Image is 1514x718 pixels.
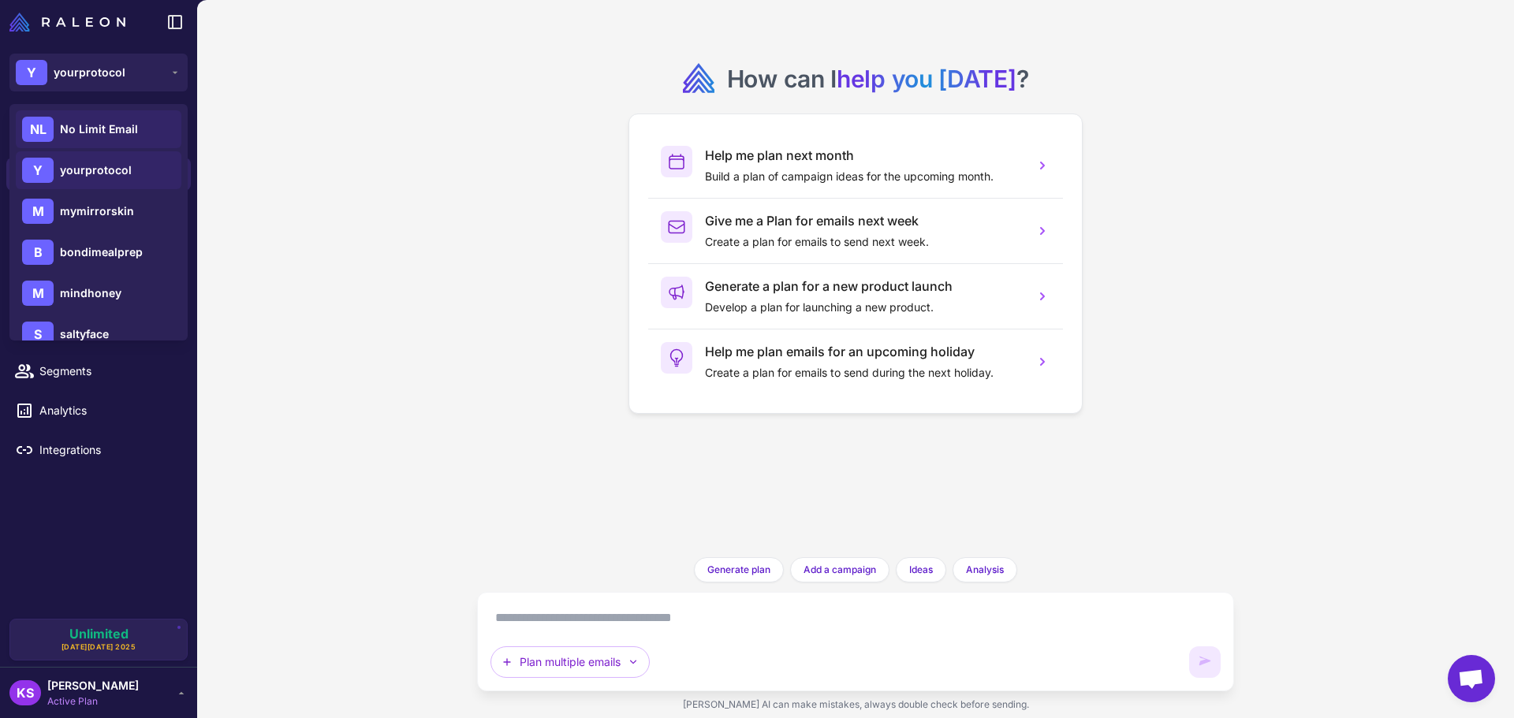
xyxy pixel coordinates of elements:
[39,441,178,459] span: Integrations
[6,355,191,388] a: Segments
[6,236,191,270] a: Email Design
[60,285,121,302] span: mindhoney
[705,299,1022,316] p: Develop a plan for launching a new product.
[909,563,933,577] span: Ideas
[1448,655,1495,702] a: Open chat
[804,563,876,577] span: Add a campaign
[705,168,1022,185] p: Build a plan of campaign ideas for the upcoming month.
[896,557,946,582] button: Ideas
[966,563,1004,577] span: Analysis
[6,394,191,427] a: Analytics
[60,326,109,343] span: saltyface
[727,63,1029,95] h2: How can I ?
[39,363,178,380] span: Segments
[60,121,138,138] span: No Limit Email
[22,322,54,347] div: S
[705,146,1022,165] h3: Help me plan next month
[62,642,136,653] span: [DATE][DATE] 2025
[22,117,54,142] div: NL
[790,557,889,582] button: Add a campaign
[9,13,132,32] a: Raleon Logo
[477,691,1234,718] div: [PERSON_NAME] AI can make mistakes, always double check before sending.
[6,315,191,348] a: Calendar
[707,563,770,577] span: Generate plan
[16,60,47,85] div: Y
[9,54,188,91] button: Yyourprotocol
[69,627,129,640] span: Unlimited
[22,281,54,306] div: M
[705,342,1022,361] h3: Help me plan emails for an upcoming holiday
[705,211,1022,230] h3: Give me a Plan for emails next week
[694,557,784,582] button: Generate plan
[22,199,54,224] div: M
[47,694,139,709] span: Active Plan
[22,158,54,183] div: Y
[490,646,650,678] button: Plan multiple emails
[54,64,125,81] span: yourprotocol
[6,276,191,309] a: Campaigns
[47,677,139,694] span: [PERSON_NAME]
[953,557,1017,582] button: Analysis
[6,433,191,467] a: Integrations
[22,240,54,265] div: B
[39,402,178,419] span: Analytics
[9,680,41,705] div: KS
[9,13,125,32] img: Raleon Logo
[6,158,191,191] a: Chats
[60,203,134,220] span: mymirrorskin
[705,364,1022,381] p: Create a plan for emails to send during the next holiday.
[705,277,1022,296] h3: Generate a plan for a new product launch
[60,244,143,261] span: bondimealprep
[705,233,1022,251] p: Create a plan for emails to send next week.
[60,162,132,179] span: yourprotocol
[837,65,1016,93] span: help you [DATE]
[6,197,191,230] a: Knowledge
